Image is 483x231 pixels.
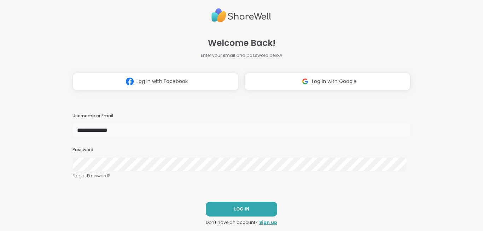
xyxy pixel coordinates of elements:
button: LOG IN [206,202,277,217]
a: Sign up [259,219,277,226]
button: Log in with Google [244,73,411,90]
span: Don't have an account? [206,219,258,226]
a: Forgot Password? [72,173,411,179]
h3: Password [72,147,411,153]
img: ShareWell Logomark [298,75,312,88]
h3: Username or Email [72,113,411,119]
span: Welcome Back! [208,37,275,49]
span: Enter your email and password below [201,52,282,59]
button: Log in with Facebook [72,73,239,90]
span: Log in with Google [312,78,357,85]
img: ShareWell Logo [211,5,272,25]
span: Log in with Facebook [136,78,188,85]
span: LOG IN [234,206,249,212]
img: ShareWell Logomark [123,75,136,88]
